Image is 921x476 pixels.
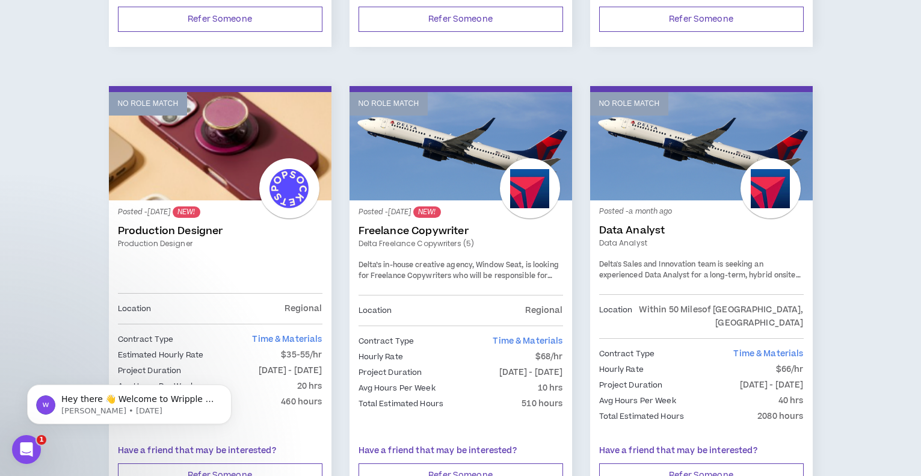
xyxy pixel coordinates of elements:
[599,394,676,407] p: Avg Hours Per Week
[359,7,563,32] button: Refer Someone
[599,259,801,333] span: Delta's Sales and Innovation team is seeking an experienced Data Analyst for a long-term, hybrid ...
[359,260,561,302] span: Delta’s in-house creative agency, Window Seat, is looking for Freelance Copywriters who will be r...
[535,350,563,363] p: $68/hr
[757,410,803,423] p: 2080 hours
[359,445,563,457] p: Have a friend that may be interested?
[522,397,562,410] p: 510 hours
[297,380,322,393] p: 20 hrs
[285,302,322,315] p: Regional
[599,238,804,249] a: Data Analyst
[538,382,563,395] p: 10 hrs
[359,350,403,363] p: Hourly Rate
[252,333,322,345] span: Time & Materials
[359,304,392,317] p: Location
[525,304,562,317] p: Regional
[599,7,804,32] button: Refer Someone
[413,206,440,218] sup: NEW!
[12,435,41,464] iframe: Intercom live chat
[740,379,804,392] p: [DATE] - [DATE]
[599,410,685,423] p: Total Estimated Hours
[118,238,322,249] a: Production Designer
[118,98,179,110] p: No Role Match
[259,364,322,377] p: [DATE] - [DATE]
[37,435,46,445] span: 1
[281,348,322,362] p: $35-55/hr
[599,445,804,457] p: Have a friend that may be interested?
[118,225,322,237] a: Production Designer
[590,92,813,200] a: No Role Match
[118,302,152,315] p: Location
[599,347,655,360] p: Contract Type
[359,382,436,395] p: Avg Hours Per Week
[778,394,804,407] p: 40 hrs
[118,333,174,346] p: Contract Type
[599,98,660,110] p: No Role Match
[359,206,563,218] p: Posted - [DATE]
[733,348,803,360] span: Time & Materials
[632,303,803,330] p: Within 50 Miles of [GEOGRAPHIC_DATA], [GEOGRAPHIC_DATA]
[599,303,633,330] p: Location
[599,206,804,217] p: Posted - a month ago
[359,98,419,110] p: No Role Match
[109,92,331,200] a: No Role Match
[493,335,562,347] span: Time & Materials
[359,335,414,348] p: Contract Type
[281,395,322,409] p: 460 hours
[118,348,204,362] p: Estimated Hourly Rate
[359,366,422,379] p: Project Duration
[599,379,663,392] p: Project Duration
[359,397,444,410] p: Total Estimated Hours
[359,238,563,249] a: Delta Freelance Copywriters (5)
[499,366,563,379] p: [DATE] - [DATE]
[599,224,804,236] a: Data Analyst
[9,359,250,444] iframe: Intercom notifications message
[776,363,804,376] p: $66/hr
[350,92,572,200] a: No Role Match
[118,7,322,32] button: Refer Someone
[359,225,563,237] a: Freelance Copywriter
[118,206,322,218] p: Posted - [DATE]
[118,445,322,457] p: Have a friend that may be interested?
[599,363,644,376] p: Hourly Rate
[173,206,200,218] sup: NEW!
